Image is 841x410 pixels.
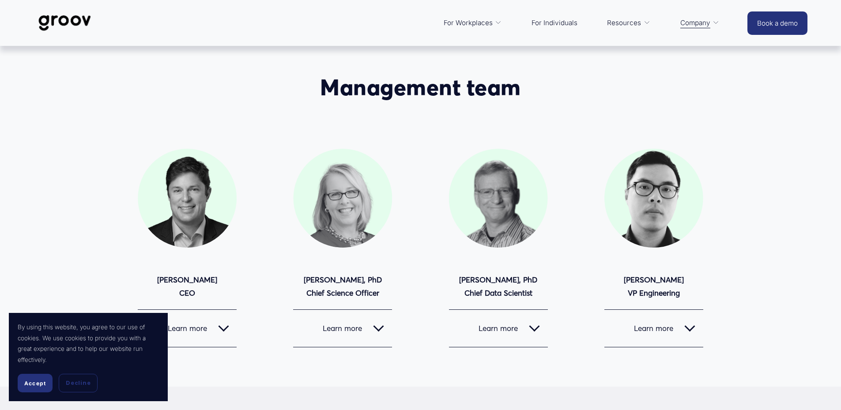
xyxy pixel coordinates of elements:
[444,17,493,29] span: For Workplaces
[138,310,237,347] button: Learn more
[607,17,641,29] span: Resources
[66,379,91,387] span: Decline
[747,11,807,35] a: Book a demo
[624,275,684,298] strong: [PERSON_NAME] VP Engineering
[146,323,218,333] span: Learn more
[112,74,729,101] h2: Management team
[459,275,537,298] strong: [PERSON_NAME], PhD Chief Data Scientist
[59,374,98,392] button: Decline
[301,323,373,333] span: Learn more
[18,322,159,365] p: By using this website, you agree to our use of cookies. We use cookies to provide you with a grea...
[680,17,710,29] span: Company
[304,275,382,298] strong: [PERSON_NAME], PhD Chief Science Officer
[439,12,506,34] a: folder dropdown
[34,8,96,38] img: Groov | Workplace Science Platform | Unlock Performance | Drive Results
[604,310,703,347] button: Learn more
[293,310,392,347] button: Learn more
[157,275,217,298] strong: [PERSON_NAME] CEO
[612,323,685,333] span: Learn more
[676,12,724,34] a: folder dropdown
[18,374,53,392] button: Accept
[449,310,548,347] button: Learn more
[527,12,582,34] a: For Individuals
[24,380,46,387] span: Accept
[9,313,168,401] section: Cookie banner
[457,323,529,333] span: Learn more
[603,12,655,34] a: folder dropdown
